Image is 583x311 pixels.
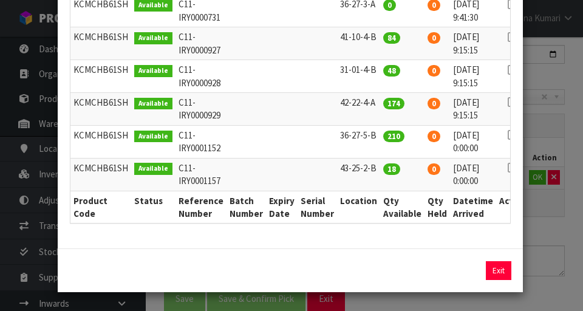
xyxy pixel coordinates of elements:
td: KCMCHB61SH [70,27,131,60]
td: [DATE] 9:15:15 [450,27,496,60]
th: Datetime Arrived [450,191,496,223]
span: 0 [428,65,440,77]
th: Product Code [70,191,131,223]
td: KCMCHB61SH [70,125,131,158]
td: 36-27-5-B [337,125,380,158]
th: Reference Number [176,191,227,223]
span: 48 [383,65,400,77]
td: 43-25-2-B [337,158,380,191]
td: [DATE] 0:00:00 [450,125,496,158]
td: 41-10-4-B [337,27,380,60]
td: [DATE] 0:00:00 [450,158,496,191]
span: 210 [383,131,404,142]
th: Qty Available [380,191,424,223]
td: [DATE] 9:15:15 [450,60,496,93]
span: Available [134,65,172,77]
th: Status [131,191,176,223]
td: C11-IRY0000928 [176,60,227,93]
span: 0 [428,163,440,175]
span: Available [134,32,172,44]
th: Serial Number [298,191,337,223]
span: 18 [383,163,400,175]
td: C11-IRY0000927 [176,27,227,60]
span: 84 [383,32,400,44]
td: [DATE] 9:15:15 [450,92,496,125]
td: C11-IRY0001152 [176,125,227,158]
th: Batch Number [227,191,266,223]
span: 0 [428,32,440,44]
td: C11-IRY0001157 [176,158,227,191]
span: 0 [428,131,440,142]
th: Action [496,191,530,223]
th: Expiry Date [266,191,298,223]
td: 42-22-4-A [337,92,380,125]
th: Qty Held [424,191,450,223]
td: KCMCHB61SH [70,158,131,191]
span: Available [134,163,172,175]
span: Available [134,98,172,110]
td: 31-01-4-B [337,60,380,93]
td: KCMCHB61SH [70,60,131,93]
th: Location [337,191,380,223]
button: Exit [486,261,511,280]
span: 0 [428,98,440,109]
span: Available [134,131,172,143]
td: KCMCHB61SH [70,92,131,125]
td: C11-IRY0000929 [176,92,227,125]
span: 174 [383,98,404,109]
